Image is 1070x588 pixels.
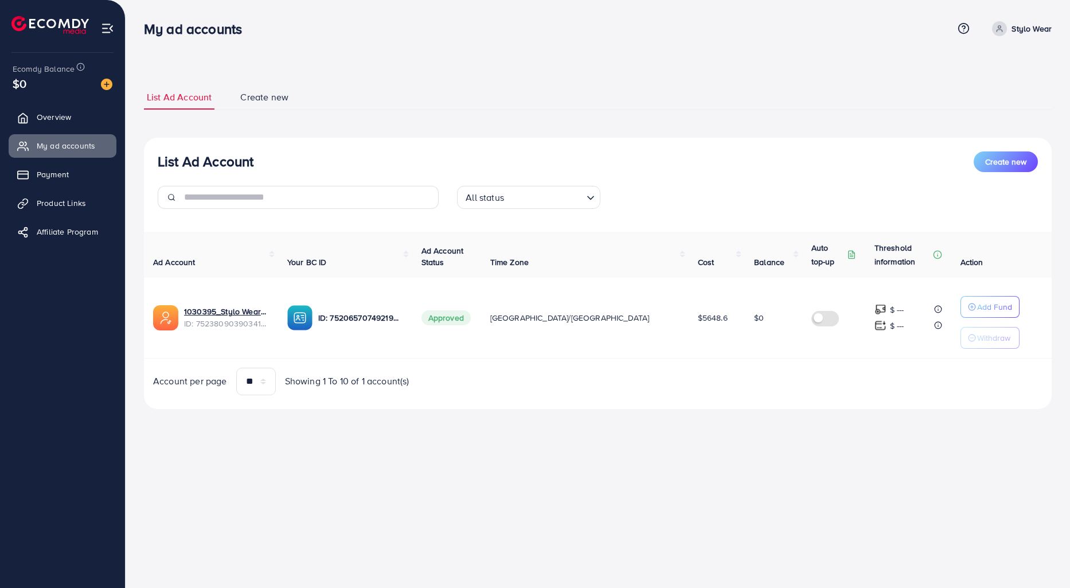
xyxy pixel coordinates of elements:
[890,303,904,317] p: $ ---
[9,220,116,243] a: Affiliate Program
[37,140,95,151] span: My ad accounts
[9,134,116,157] a: My ad accounts
[101,22,114,35] img: menu
[153,256,196,268] span: Ad Account
[287,256,327,268] span: Your BC ID
[11,16,89,34] img: logo
[9,163,116,186] a: Payment
[977,331,1010,345] p: Withdraw
[698,312,728,324] span: $5648.6
[9,106,116,128] a: Overview
[287,305,313,330] img: ic-ba-acc.ded83a64.svg
[101,79,112,90] img: image
[318,311,403,325] p: ID: 7520657074921996304
[1012,22,1052,36] p: Stylo Wear
[463,189,506,206] span: All status
[874,320,887,332] img: top-up amount
[421,245,464,268] span: Ad Account Status
[13,75,26,92] span: $0
[147,91,212,104] span: List Ad Account
[37,226,98,237] span: Affiliate Program
[184,306,269,317] a: 1030395_Stylo Wear_1751773316264
[158,153,253,170] h3: List Ad Account
[153,305,178,330] img: ic-ads-acc.e4c84228.svg
[153,375,227,388] span: Account per page
[811,241,845,268] p: Auto top-up
[698,256,714,268] span: Cost
[874,303,887,316] img: top-up amount
[1021,536,1061,579] iframe: Chat
[974,151,1038,172] button: Create new
[977,300,1012,314] p: Add Fund
[874,241,931,268] p: Threshold information
[754,256,784,268] span: Balance
[144,21,251,37] h3: My ad accounts
[890,319,904,333] p: $ ---
[37,197,86,209] span: Product Links
[184,306,269,329] div: <span class='underline'>1030395_Stylo Wear_1751773316264</span></br>7523809039034122257
[421,310,471,325] span: Approved
[960,296,1020,318] button: Add Fund
[285,375,409,388] span: Showing 1 To 10 of 1 account(s)
[9,192,116,215] a: Product Links
[37,169,69,180] span: Payment
[490,312,650,324] span: [GEOGRAPHIC_DATA]/[GEOGRAPHIC_DATA]
[13,63,75,75] span: Ecomdy Balance
[985,156,1026,168] span: Create new
[184,318,269,329] span: ID: 7523809039034122257
[960,327,1020,349] button: Withdraw
[37,111,71,123] span: Overview
[507,187,582,206] input: Search for option
[457,186,600,209] div: Search for option
[240,91,288,104] span: Create new
[754,312,764,324] span: $0
[987,21,1052,36] a: Stylo Wear
[960,256,983,268] span: Action
[490,256,529,268] span: Time Zone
